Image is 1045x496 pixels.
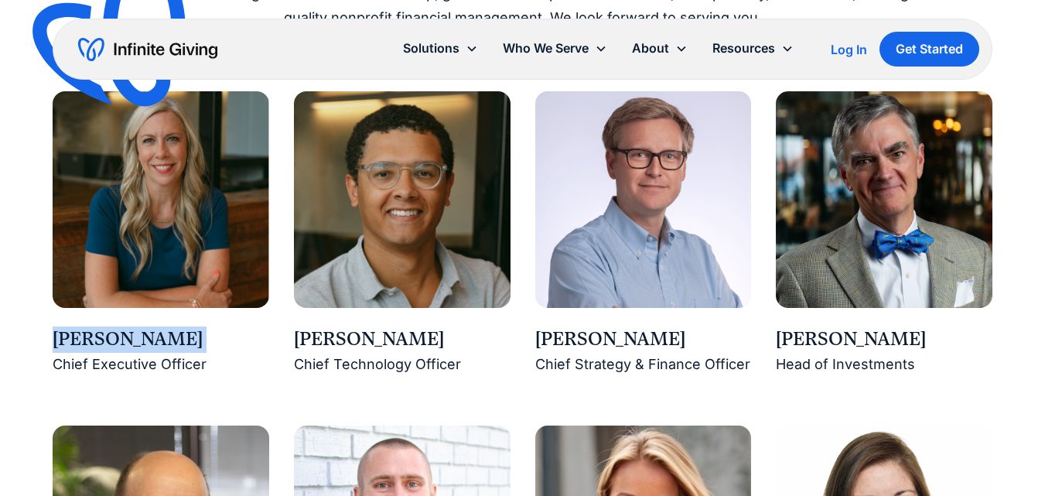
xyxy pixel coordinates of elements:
[712,38,775,59] div: Resources
[831,40,867,59] a: Log In
[879,32,979,67] a: Get Started
[535,353,752,377] div: Chief Strategy & Finance Officer
[700,32,806,65] div: Resources
[78,37,217,62] a: home
[294,327,511,353] div: [PERSON_NAME]
[490,32,620,65] div: Who We Serve
[620,32,700,65] div: About
[403,38,459,59] div: Solutions
[776,327,992,353] div: [PERSON_NAME]
[53,327,269,353] div: [PERSON_NAME]
[391,32,490,65] div: Solutions
[535,327,752,353] div: [PERSON_NAME]
[294,353,511,377] div: Chief Technology Officer
[776,353,992,377] div: Head of Investments
[503,38,589,59] div: Who We Serve
[831,43,867,56] div: Log In
[53,353,269,377] div: Chief Executive Officer
[632,38,669,59] div: About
